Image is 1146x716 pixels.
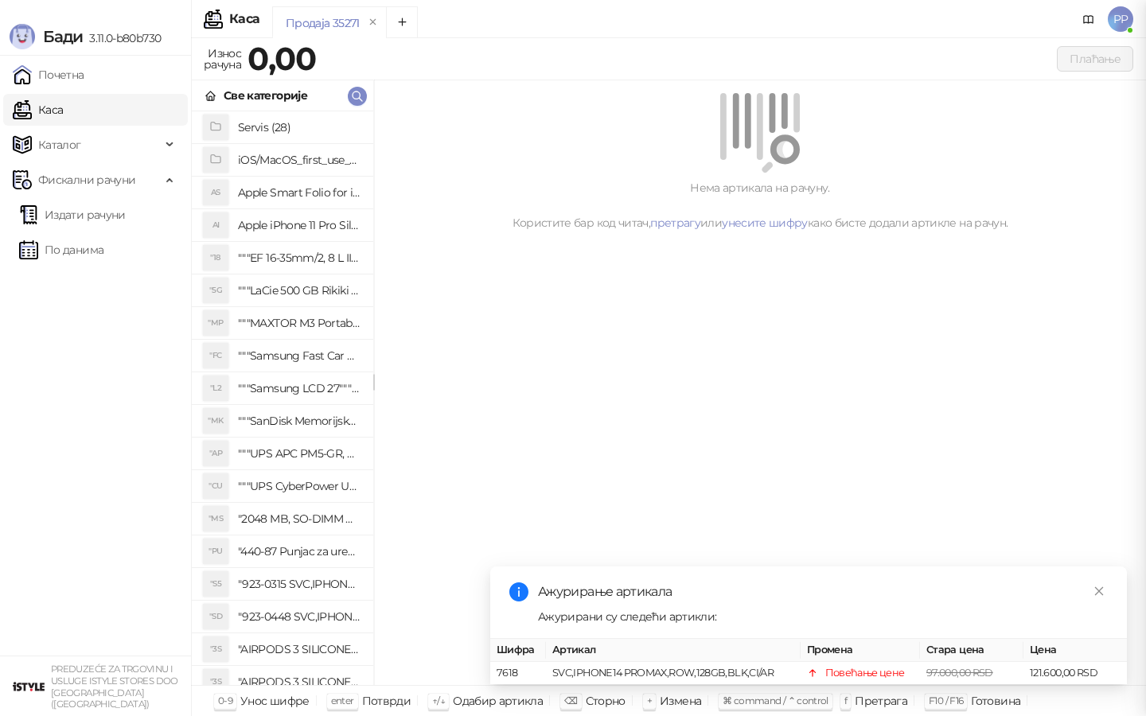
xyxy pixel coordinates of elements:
[1090,582,1108,600] a: Close
[509,582,528,601] span: info-circle
[538,608,1108,625] div: Ажурирани су следећи артикли:
[546,662,801,685] td: SVC,IPHONE14 PROMAX,ROW,128GB,BLK,CI/AR
[1093,586,1105,597] span: close
[926,667,993,679] span: 97.000,00 RSD
[825,665,905,681] div: Повећање цене
[490,639,546,662] th: Шифра
[538,582,1108,601] div: Ажурирање артикала
[1023,662,1127,685] td: 121.600,00 RSD
[546,639,801,662] th: Артикал
[801,639,920,662] th: Промена
[1023,639,1127,662] th: Цена
[490,662,546,685] td: 7618
[920,639,1023,662] th: Стара цена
